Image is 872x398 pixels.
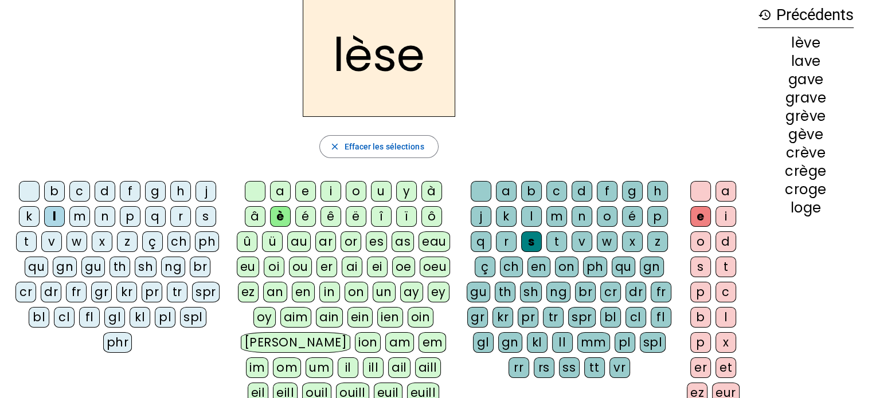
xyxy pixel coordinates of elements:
[167,231,190,252] div: ch
[600,282,621,302] div: cr
[647,206,668,227] div: p
[366,231,387,252] div: es
[103,332,132,353] div: phr
[647,231,668,252] div: z
[758,128,854,141] div: gève
[195,231,219,252] div: ph
[467,282,490,302] div: gu
[253,307,276,328] div: oy
[520,282,542,302] div: sh
[341,231,361,252] div: or
[69,181,90,202] div: c
[91,282,112,302] div: gr
[54,307,75,328] div: cl
[408,307,434,328] div: oin
[44,181,65,202] div: b
[29,307,49,328] div: bl
[53,257,77,277] div: gn
[241,332,350,353] div: [PERSON_NAME]
[270,206,291,227] div: è
[521,231,542,252] div: s
[92,231,112,252] div: x
[521,206,542,227] div: l
[116,282,137,302] div: kr
[392,257,415,277] div: oe
[758,36,854,50] div: lève
[145,181,166,202] div: g
[289,257,312,277] div: ou
[385,332,414,353] div: am
[377,307,403,328] div: ien
[316,257,337,277] div: er
[421,181,442,202] div: à
[715,181,736,202] div: a
[583,257,607,277] div: ph
[475,257,495,277] div: ç
[597,181,617,202] div: f
[625,282,646,302] div: dr
[609,357,630,378] div: vr
[67,231,87,252] div: w
[110,257,130,277] div: th
[600,307,621,328] div: bl
[521,181,542,202] div: b
[527,332,548,353] div: kl
[575,282,596,302] div: br
[117,231,138,252] div: z
[467,307,488,328] div: gr
[120,181,140,202] div: f
[555,257,578,277] div: on
[315,231,336,252] div: ar
[597,231,617,252] div: w
[344,140,424,153] span: Effacer les sélections
[130,307,150,328] div: kl
[15,282,36,302] div: cr
[428,282,449,302] div: ey
[559,357,580,378] div: ss
[345,282,368,302] div: on
[496,206,517,227] div: k
[238,282,259,302] div: ez
[195,181,216,202] div: j
[161,257,185,277] div: ng
[319,282,340,302] div: in
[715,206,736,227] div: i
[170,206,191,227] div: r
[622,206,643,227] div: é
[690,307,711,328] div: b
[338,357,358,378] div: il
[577,332,610,353] div: mm
[195,206,216,227] div: s
[758,2,854,28] h3: Précédents
[120,206,140,227] div: p
[640,332,666,353] div: spl
[421,206,442,227] div: ô
[355,332,381,353] div: ion
[170,181,191,202] div: h
[41,231,62,252] div: v
[572,231,592,252] div: v
[758,8,772,22] mat-icon: history
[572,206,592,227] div: n
[79,307,100,328] div: fl
[69,206,90,227] div: m
[287,231,311,252] div: au
[546,282,570,302] div: ng
[496,181,517,202] div: a
[264,257,284,277] div: oi
[758,91,854,105] div: grave
[142,282,162,302] div: pr
[145,206,166,227] div: q
[295,181,316,202] div: e
[270,181,291,202] div: a
[388,357,410,378] div: ail
[690,357,711,378] div: er
[622,181,643,202] div: g
[415,357,441,378] div: aill
[758,183,854,196] div: croge
[758,201,854,215] div: loge
[95,206,115,227] div: n
[597,206,617,227] div: o
[584,357,605,378] div: tt
[246,357,268,378] div: im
